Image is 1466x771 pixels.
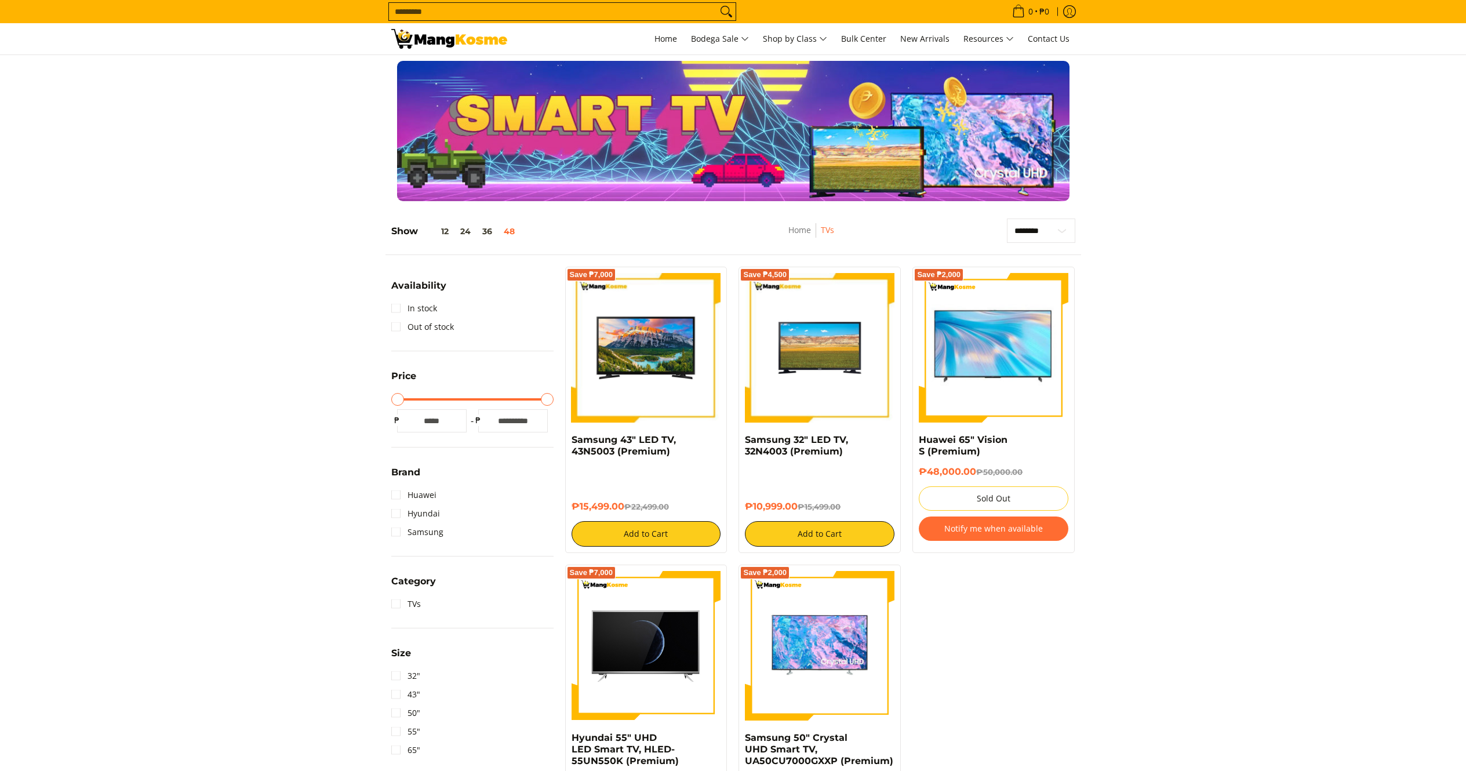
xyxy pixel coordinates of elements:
[454,227,476,236] button: 24
[894,23,955,54] a: New Arrivals
[391,281,446,299] summary: Open
[570,271,613,278] span: Save ₱7,000
[572,501,721,512] h6: ₱15,499.00
[1022,23,1075,54] a: Contact Us
[917,271,961,278] span: Save ₱2,000
[691,32,749,46] span: Bodega Sale
[958,23,1020,54] a: Resources
[745,434,848,457] a: Samsung 32" LED TV, 32N4003 (Premium)
[519,23,1075,54] nav: Main Menu
[798,502,841,511] del: ₱15,499.00
[572,273,721,423] img: samsung-43-inch-led-tv-full-view- mang-kosme
[391,577,436,595] summary: Open
[976,467,1023,477] del: ₱50,000.00
[900,33,950,44] span: New Arrivals
[391,29,507,49] img: TVs - Premium Television Brands l Mang Kosme
[391,468,420,477] span: Brand
[821,224,834,235] a: TVs
[391,577,436,586] span: Category
[685,23,755,54] a: Bodega Sale
[654,33,677,44] span: Home
[391,299,437,318] a: In stock
[723,223,900,249] nav: Breadcrumbs
[1009,5,1053,18] span: •
[570,569,613,576] span: Save ₱7,000
[476,227,498,236] button: 36
[391,649,411,658] span: Size
[757,23,833,54] a: Shop by Class
[624,502,669,511] del: ₱22,499.00
[391,722,420,741] a: 55"
[745,273,894,423] img: samsung-32-inch-led-tv-full-view-mang-kosme
[717,3,736,20] button: Search
[743,271,787,278] span: Save ₱4,500
[919,486,1068,511] button: Sold Out
[391,468,420,486] summary: Open
[919,434,1007,457] a: Huawei 65" Vision S (Premium)
[1028,33,1070,44] span: Contact Us
[498,227,521,236] button: 48
[391,523,443,541] a: Samsung
[745,732,893,766] a: Samsung 50" Crystal UHD Smart TV, UA50CU7000GXXP (Premium)
[745,521,894,547] button: Add to Cart
[391,504,440,523] a: Hyundai
[418,227,454,236] button: 12
[788,224,811,235] a: Home
[1027,8,1035,16] span: 0
[391,226,521,237] h5: Show
[391,741,420,759] a: 65"
[745,501,894,512] h6: ₱10,999.00
[919,517,1068,541] button: Notify me when available
[763,32,827,46] span: Shop by Class
[743,569,787,576] span: Save ₱2,000
[572,434,676,457] a: Samsung 43" LED TV, 43N5003 (Premium)
[963,32,1014,46] span: Resources
[572,571,721,721] img: hyundai-ultra-hd-smart-tv-65-inch-full-view-mang-kosme
[391,667,420,685] a: 32"
[391,414,403,426] span: ₱
[649,23,683,54] a: Home
[391,281,446,290] span: Availability
[391,486,436,504] a: Huawei
[391,595,421,613] a: TVs
[745,571,894,721] img: Samsung 50" Crystal UHD Smart TV, UA50CU7000GXXP (Premium)
[572,732,679,766] a: Hyundai 55" UHD LED Smart TV, HLED-55UN550K (Premium)
[919,466,1068,478] h6: ₱48,000.00
[1038,8,1051,16] span: ₱0
[835,23,892,54] a: Bulk Center
[391,685,420,704] a: 43"
[841,33,886,44] span: Bulk Center
[391,649,411,667] summary: Open
[391,372,416,390] summary: Open
[391,704,420,722] a: 50"
[391,318,454,336] a: Out of stock
[391,372,416,381] span: Price
[572,521,721,547] button: Add to Cart
[919,279,1068,416] img: huawei-s-65-inch-4k-lcd-display-tv-full-view-mang-kosme
[472,414,484,426] span: ₱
